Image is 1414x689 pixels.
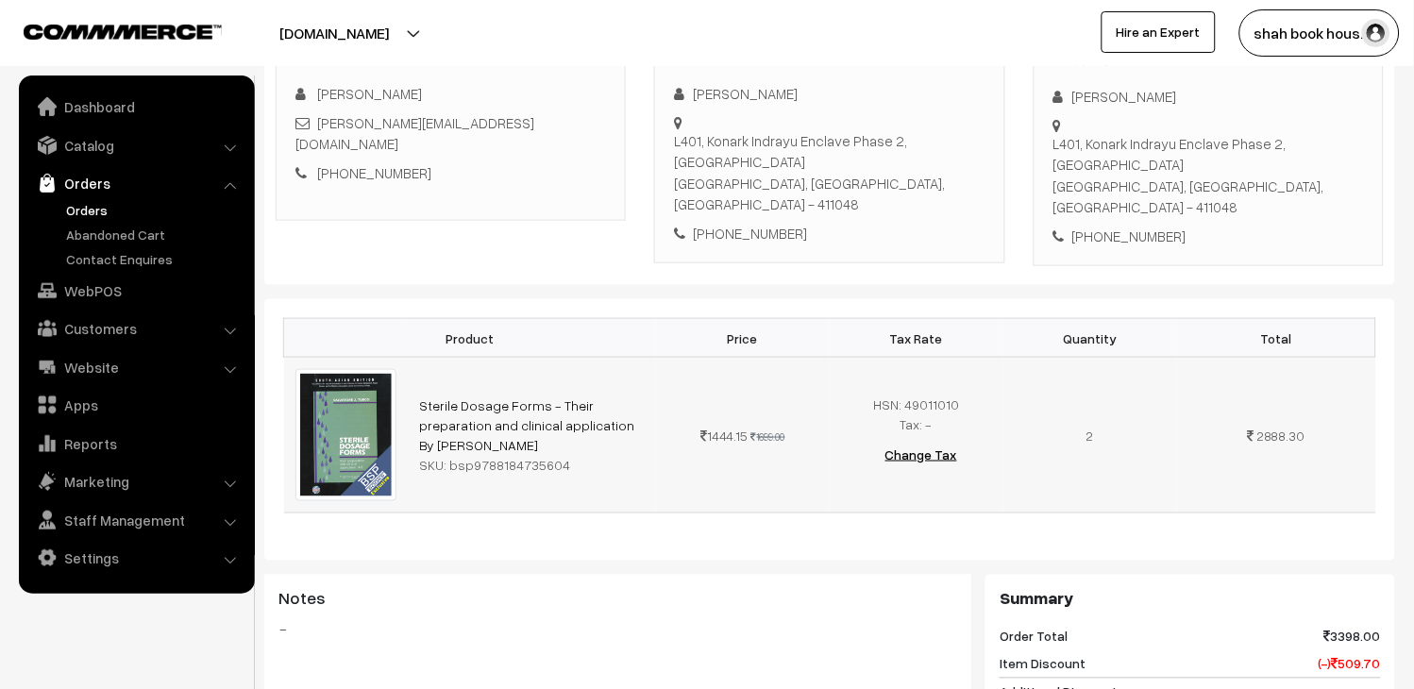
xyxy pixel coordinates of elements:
a: Contact Enquires [61,249,248,269]
a: Orders [61,200,248,220]
span: 2 [1086,428,1094,444]
th: Product [284,319,656,358]
div: L401, Konark Indrayu Enclave Phase 2, [GEOGRAPHIC_DATA] [GEOGRAPHIC_DATA], [GEOGRAPHIC_DATA], [GE... [1053,133,1364,218]
a: Website [24,350,248,384]
a: Marketing [24,464,248,498]
th: Quantity [1003,319,1177,358]
th: Price [656,319,830,358]
span: 3398.00 [1324,627,1381,647]
div: [PHONE_NUMBER] [674,223,985,244]
a: WebPOS [24,274,248,308]
a: Sterile Dosage Forms - Their preparation and clinical application By [PERSON_NAME] [419,397,634,453]
img: img4e14062a4f890.jpg [295,369,396,500]
button: Change Tax [870,434,972,476]
a: Orders [24,166,248,200]
button: [DOMAIN_NAME] [213,9,455,57]
img: COMMMERCE [24,25,222,39]
a: Settings [24,541,248,575]
h3: Summary [1000,589,1381,610]
span: Item Discount [1000,654,1086,674]
div: L401, Konark Indrayu Enclave Phase 2, [GEOGRAPHIC_DATA] [GEOGRAPHIC_DATA], [GEOGRAPHIC_DATA], [GE... [674,130,985,215]
div: SKU: bsp9788184735604 [419,455,645,475]
a: Catalog [24,128,248,162]
span: 2888.30 [1256,428,1305,444]
span: [PERSON_NAME] [317,85,422,102]
div: [PERSON_NAME] [674,83,985,105]
a: Staff Management [24,503,248,537]
div: [PHONE_NUMBER] [1053,226,1364,247]
div: [PERSON_NAME] [1053,86,1364,108]
h3: Notes [278,589,957,610]
span: 1444.15 [700,428,749,444]
a: [PHONE_NUMBER] [317,164,431,181]
a: Abandoned Cart [61,225,248,244]
strike: 1699.00 [751,430,785,443]
blockquote: - [278,618,957,641]
th: Tax Rate [830,319,1003,358]
span: HSN: 49011010 Tax: - [874,396,960,432]
a: [PERSON_NAME][EMAIL_ADDRESS][DOMAIN_NAME] [295,114,534,153]
button: shah book hous… [1239,9,1400,57]
a: Hire an Expert [1102,11,1216,53]
span: (-) 509.70 [1319,654,1381,674]
th: Total [1177,319,1375,358]
a: Reports [24,427,248,461]
a: Customers [24,311,248,345]
img: user [1362,19,1390,47]
span: Order Total [1000,627,1068,647]
a: Apps [24,388,248,422]
a: COMMMERCE [24,19,189,42]
a: Dashboard [24,90,248,124]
